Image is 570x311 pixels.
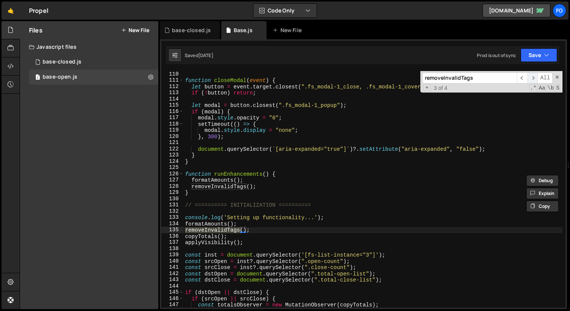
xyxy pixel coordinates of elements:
div: 116 [161,108,184,115]
div: base-closed.js [43,59,81,65]
a: 🤙 [2,2,20,20]
div: 143 [161,277,184,283]
div: 141 [161,264,184,271]
div: 137 [161,239,184,246]
div: base-closed.js [172,26,211,34]
span: CaseSensitive Search [538,84,546,92]
span: Toggle Replace mode [423,84,431,91]
div: 17111/47186.js [29,70,158,85]
div: 113 [161,90,184,96]
div: 112 [161,84,184,90]
div: 144 [161,283,184,289]
div: 122 [161,146,184,152]
a: fo [553,4,566,17]
div: 129 [161,189,184,196]
div: 146 [161,296,184,302]
div: 115 [161,102,184,108]
span: RegExp Search [529,84,537,92]
input: Search for [422,73,517,84]
a: [DOMAIN_NAME] [483,4,550,17]
div: 138 [161,246,184,252]
span: 1 [35,75,40,81]
div: 142 [161,271,184,277]
div: 147 [161,302,184,308]
div: 124 [161,158,184,165]
span: Search In Selection [555,84,560,92]
span: ​ [517,73,527,84]
div: Saved [185,52,213,59]
div: 136 [161,233,184,240]
div: [DATE] [198,52,213,59]
button: Code Only [253,4,317,17]
div: 125 [161,164,184,171]
button: Debug [526,175,559,186]
span: Whole Word Search [547,84,555,92]
button: Explain [526,188,559,199]
div: 133 [161,214,184,221]
div: Base.js [234,26,253,34]
div: Javascript files [20,39,158,54]
div: 126 [161,171,184,177]
div: 123 [161,152,184,158]
div: 130 [161,196,184,202]
div: 110 [161,71,184,77]
div: New File [273,26,304,34]
div: 135 [161,227,184,233]
h2: Files [29,26,43,34]
div: 17111/47461.js [29,54,158,70]
span: 3 of 4 [431,85,450,91]
div: 127 [161,177,184,183]
div: Prod is out of sync [477,52,516,59]
div: 131 [161,202,184,208]
div: 117 [161,114,184,121]
div: 139 [161,252,184,258]
div: 118 [161,121,184,127]
div: 120 [161,133,184,140]
div: 121 [161,139,184,146]
div: 140 [161,258,184,265]
div: 128 [161,183,184,190]
div: 119 [161,127,184,133]
div: 145 [161,289,184,296]
div: 111 [161,77,184,84]
div: 132 [161,208,184,215]
div: Propel [29,6,48,15]
div: 114 [161,96,184,102]
button: Copy [526,201,559,212]
button: New File [121,27,149,33]
button: Save [521,48,557,62]
span: Alt-Enter [538,73,553,84]
div: 134 [161,221,184,227]
div: base-open.js [43,74,77,80]
span: ​ [527,73,538,84]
